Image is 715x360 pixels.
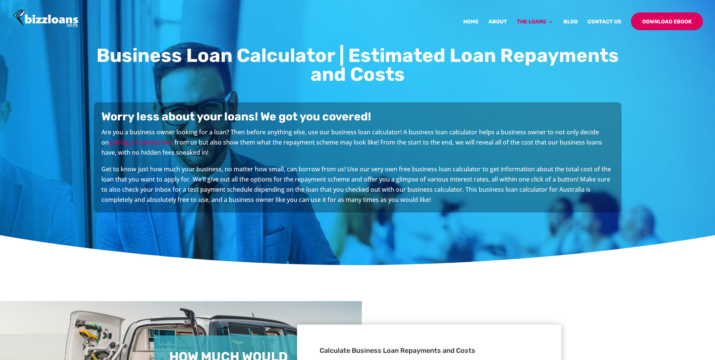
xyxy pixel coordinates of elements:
a: Download Ebook [631,12,703,30]
a: getting a business loan [109,138,175,146]
p: Are you a business owner looking for a loan? Then before anything else, use our business loan cal... [101,127,614,164]
a: Home [463,19,479,37]
a: About [488,19,507,37]
h1: Business Loan Calculator | Estimated Loan Repayments and Costs [94,46,622,88]
p: Get to know just how much your business, no matter how small, can borrow from us! Use our very ow... [101,164,614,205]
h2: Calculate Business Loan Repayments and Costs [320,347,538,358]
a: Contact Us [588,19,621,37]
img: Bizzloans New Zealand [13,9,78,28]
a: Blog [563,19,578,37]
h4: Worry less about your loans! We got you covered! [101,110,614,127]
a: The Loans [517,19,554,37]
